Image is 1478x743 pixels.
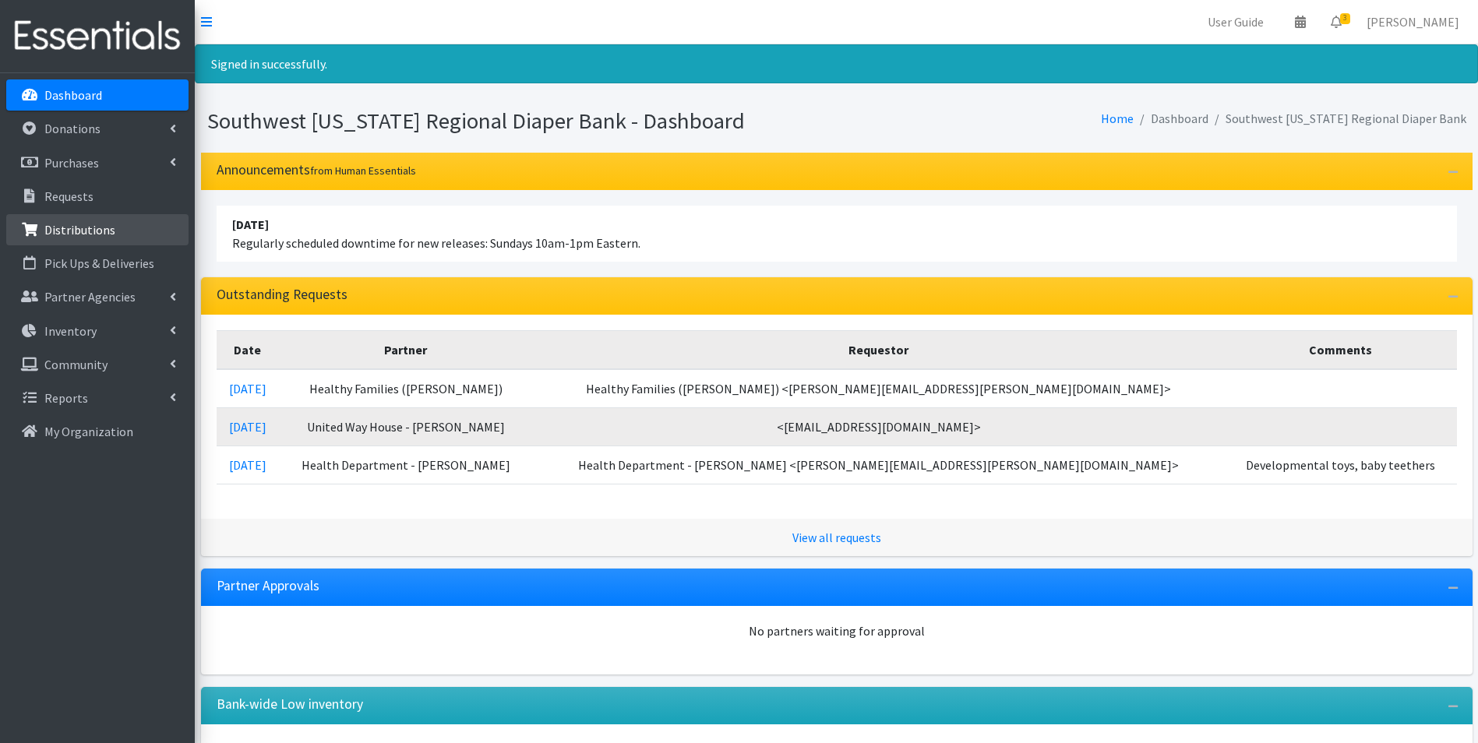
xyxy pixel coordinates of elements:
[6,214,189,245] a: Distributions
[44,255,154,271] p: Pick Ups & Deliveries
[533,330,1225,369] th: Requestor
[1195,6,1276,37] a: User Guide
[6,315,189,347] a: Inventory
[1224,445,1456,484] td: Developmental toys, baby teethers
[1208,107,1466,130] li: Southwest [US_STATE] Regional Diaper Bank
[44,289,136,305] p: Partner Agencies
[6,113,189,144] a: Donations
[44,222,115,238] p: Distributions
[44,121,101,136] p: Donations
[6,281,189,312] a: Partner Agencies
[792,530,881,545] a: View all requests
[6,79,189,111] a: Dashboard
[195,44,1478,83] div: Signed in successfully.
[229,381,266,396] a: [DATE]
[217,287,347,303] h3: Outstanding Requests
[6,147,189,178] a: Purchases
[44,424,133,439] p: My Organization
[279,369,533,408] td: Healthy Families ([PERSON_NAME])
[310,164,416,178] small: from Human Essentials
[44,357,108,372] p: Community
[533,407,1225,445] td: <[EMAIL_ADDRESS][DOMAIN_NAME]>
[217,206,1457,262] li: Regularly scheduled downtime for new releases: Sundays 10am-1pm Eastern.
[217,696,363,713] h3: Bank-wide Low inventory
[6,416,189,447] a: My Organization
[279,445,533,484] td: Health Department - [PERSON_NAME]
[6,382,189,414] a: Reports
[44,155,99,171] p: Purchases
[1318,6,1354,37] a: 3
[1354,6,1472,37] a: [PERSON_NAME]
[229,419,266,435] a: [DATE]
[217,622,1457,640] div: No partners waiting for approval
[44,188,93,204] p: Requests
[6,349,189,380] a: Community
[44,323,97,339] p: Inventory
[6,181,189,212] a: Requests
[279,407,533,445] td: United Way House - [PERSON_NAME]
[1224,330,1456,369] th: Comments
[1134,107,1208,130] li: Dashboard
[533,445,1225,484] td: Health Department - [PERSON_NAME] <[PERSON_NAME][EMAIL_ADDRESS][PERSON_NAME][DOMAIN_NAME]>
[217,162,416,178] h3: Announcements
[533,369,1225,408] td: Healthy Families ([PERSON_NAME]) <[PERSON_NAME][EMAIL_ADDRESS][PERSON_NAME][DOMAIN_NAME]>
[6,10,189,62] img: HumanEssentials
[232,217,269,232] strong: [DATE]
[44,390,88,406] p: Reports
[44,87,102,103] p: Dashboard
[279,330,533,369] th: Partner
[217,578,319,594] h3: Partner Approvals
[207,107,831,135] h1: Southwest [US_STATE] Regional Diaper Bank - Dashboard
[1340,13,1350,24] span: 3
[6,248,189,279] a: Pick Ups & Deliveries
[229,457,266,473] a: [DATE]
[1101,111,1134,126] a: Home
[217,330,279,369] th: Date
